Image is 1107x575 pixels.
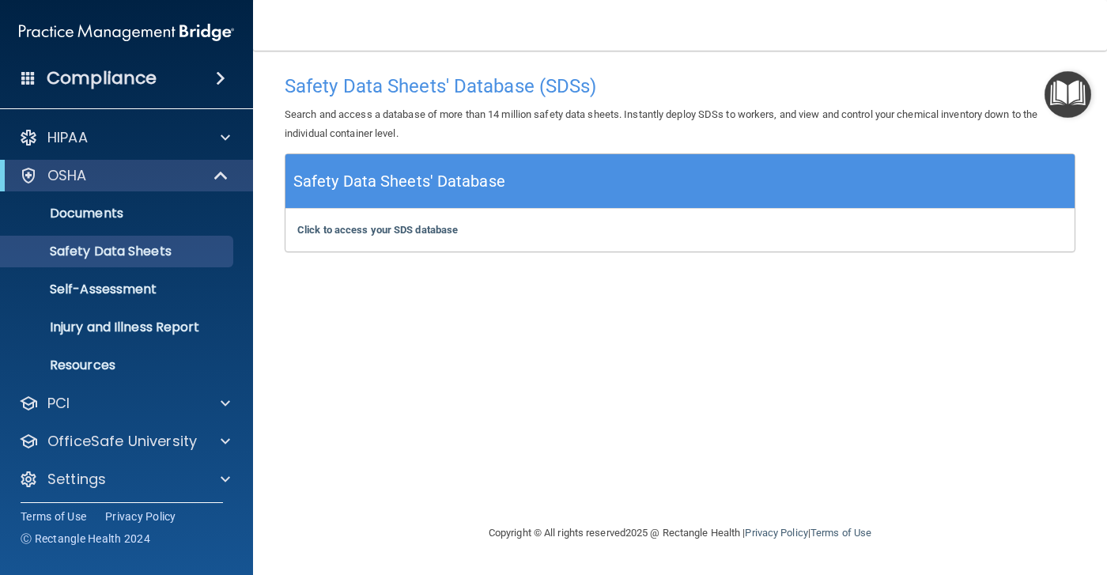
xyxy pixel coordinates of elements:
a: OfficeSafe University [19,432,230,451]
div: Copyright © All rights reserved 2025 @ Rectangle Health | | [391,508,969,558]
h4: Safety Data Sheets' Database (SDSs) [285,76,1075,96]
p: Injury and Illness Report [10,320,226,335]
p: Resources [10,357,226,373]
h4: Compliance [47,67,157,89]
img: PMB logo [19,17,234,48]
a: Privacy Policy [745,527,807,539]
p: OSHA [47,166,87,185]
h5: Safety Data Sheets' Database [293,168,505,195]
span: Ⓒ Rectangle Health 2024 [21,531,150,547]
a: Click to access your SDS database [297,224,458,236]
button: Open Resource Center [1045,71,1091,118]
p: OfficeSafe University [47,432,197,451]
a: Terms of Use [21,509,86,524]
p: Search and access a database of more than 14 million safety data sheets. Instantly deploy SDSs to... [285,105,1075,143]
p: PCI [47,394,70,413]
a: Terms of Use [810,527,871,539]
p: Safety Data Sheets [10,244,226,259]
p: Documents [10,206,226,221]
a: Settings [19,470,230,489]
p: HIPAA [47,128,88,147]
p: Self-Assessment [10,282,226,297]
a: Privacy Policy [105,509,176,524]
a: HIPAA [19,128,230,147]
a: PCI [19,394,230,413]
a: OSHA [19,166,229,185]
p: Settings [47,470,106,489]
